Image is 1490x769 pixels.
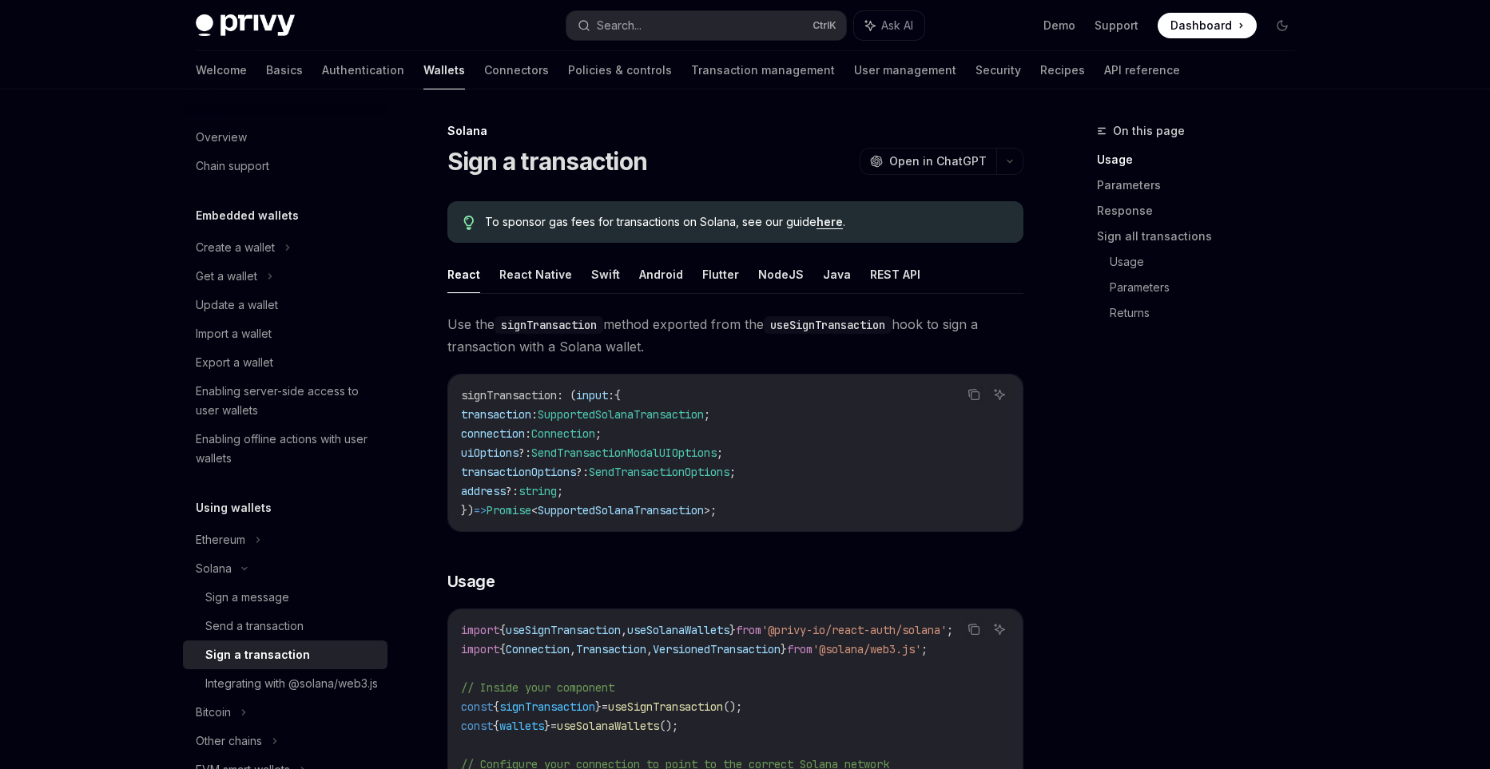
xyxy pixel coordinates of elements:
span: > [704,503,710,517]
button: React [447,256,480,293]
div: Enabling server-side access to user wallets [196,382,378,420]
button: Copy the contents from the code block [964,619,984,640]
button: React Native [499,256,572,293]
span: import [461,642,499,656]
span: '@privy-io/react-auth/solana' [761,623,947,637]
span: Usage [447,570,495,593]
a: Sign all transactions [1097,224,1308,249]
div: Get a wallet [196,267,257,286]
span: } [729,623,736,637]
span: : [531,407,538,422]
code: useSignTransaction [764,316,892,334]
div: Send a transaction [205,616,304,636]
svg: Tip [463,216,475,230]
span: : [608,388,614,402]
span: from [736,623,761,637]
button: Search...CtrlK [566,11,846,40]
a: Dashboard [1158,13,1257,38]
a: Demo [1043,18,1075,34]
a: Policies & controls [568,51,672,89]
button: REST API [870,256,920,293]
button: Flutter [702,256,739,293]
span: useSolanaWallets [627,623,729,637]
a: Security [975,51,1021,89]
span: : [525,426,531,441]
span: , [621,623,627,637]
button: Ask AI [989,619,1010,640]
span: string [519,484,557,498]
span: ; [717,446,723,460]
button: Open in ChatGPT [860,148,996,175]
a: Response [1097,198,1308,224]
span: { [493,700,499,714]
span: }) [461,503,474,517]
span: input [576,388,608,402]
span: SupportedSolanaTransaction [538,503,704,517]
span: { [499,642,506,656]
span: = [550,719,557,733]
span: address [461,484,506,498]
span: SupportedSolanaTransaction [538,407,704,422]
h5: Embedded wallets [196,206,299,225]
div: Sign a message [205,588,289,607]
a: Basics [266,51,303,89]
span: ?: [519,446,531,460]
span: Open in ChatGPT [889,153,987,169]
span: from [787,642,813,656]
div: Other chains [196,731,262,751]
div: Export a wallet [196,353,273,372]
a: Usage [1097,147,1308,172]
span: useSignTransaction [608,700,723,714]
span: transactionOptions [461,465,576,479]
a: Parameters [1110,275,1308,300]
span: const [461,700,493,714]
span: useSolanaWallets [557,719,659,733]
span: => [474,503,487,517]
span: SendTransactionModalUIOptions [531,446,717,460]
span: VersionedTransaction [653,642,781,656]
a: Send a transaction [183,612,387,640]
span: import [461,623,499,637]
span: ; [557,484,563,498]
div: Bitcoin [196,703,231,722]
a: Enabling server-side access to user wallets [183,377,387,425]
div: Create a wallet [196,238,275,257]
div: Chain support [196,157,269,176]
a: Sign a transaction [183,640,387,669]
h1: Sign a transaction [447,147,648,176]
span: Transaction [576,642,646,656]
button: Java [823,256,851,293]
button: Toggle dark mode [1269,13,1295,38]
div: Enabling offline actions with user wallets [196,430,378,468]
a: Transaction management [691,51,835,89]
a: Import a wallet [183,319,387,348]
a: API reference [1104,51,1180,89]
h5: Using wallets [196,498,272,517]
div: Sign a transaction [205,645,310,664]
div: Solana [196,559,232,578]
a: Welcome [196,51,247,89]
span: (); [723,700,742,714]
span: Connection [531,426,595,441]
button: NodeJS [758,256,804,293]
span: (); [659,719,678,733]
code: signTransaction [495,316,603,334]
a: Support [1095,18,1138,34]
span: , [570,642,576,656]
img: dark logo [196,14,295,37]
span: ?: [506,484,519,498]
span: Use the method exported from the hook to sign a transaction with a Solana wallet. [447,313,1023,358]
span: } [595,700,602,714]
div: Integrating with @solana/web3.js [205,674,378,693]
span: ; [921,642,928,656]
a: Connectors [484,51,549,89]
span: wallets [499,719,544,733]
span: < [531,503,538,517]
span: Connection [506,642,570,656]
div: Overview [196,128,247,147]
span: signTransaction [461,388,557,402]
span: } [544,719,550,733]
a: Update a wallet [183,291,387,319]
span: ; [704,407,710,422]
span: Promise [487,503,531,517]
